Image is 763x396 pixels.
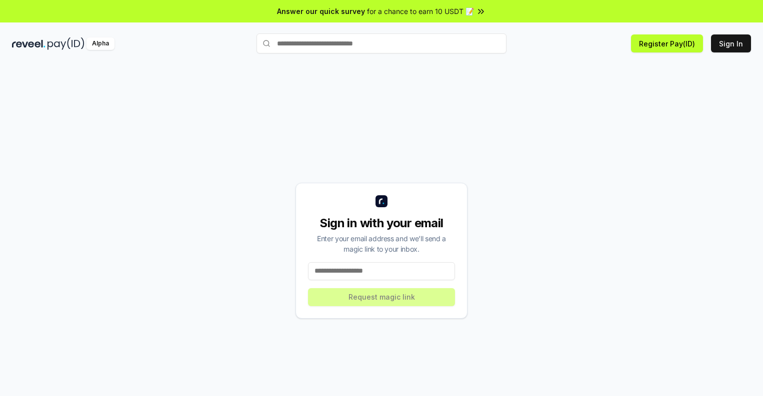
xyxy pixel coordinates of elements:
img: logo_small [375,195,387,207]
div: Alpha [86,37,114,50]
button: Register Pay(ID) [631,34,703,52]
span: Answer our quick survey [277,6,365,16]
span: for a chance to earn 10 USDT 📝 [367,6,474,16]
div: Enter your email address and we’ll send a magic link to your inbox. [308,233,455,254]
div: Sign in with your email [308,215,455,231]
img: reveel_dark [12,37,45,50]
button: Sign In [711,34,751,52]
img: pay_id [47,37,84,50]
